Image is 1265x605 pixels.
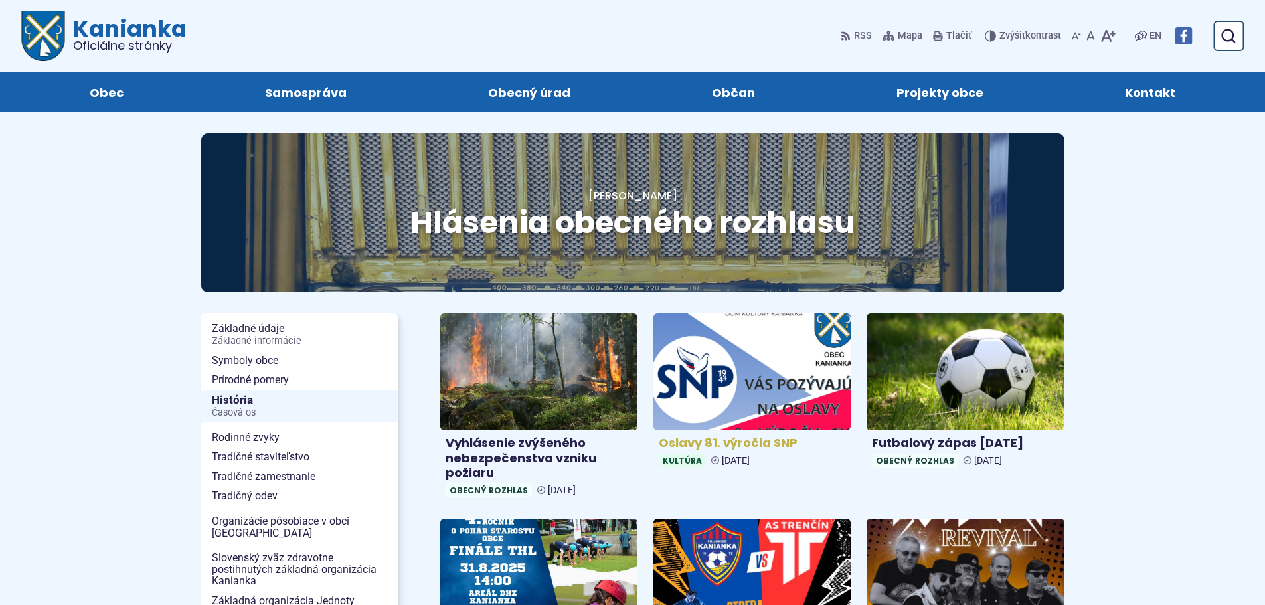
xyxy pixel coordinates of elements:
[21,11,65,61] img: Prejsť na domovskú stránku
[440,313,637,502] a: Vyhlásenie zvýšeného nebezpečenstva vzniku požiaru Obecný rozhlas [DATE]
[212,336,387,347] span: Základné informácie
[446,436,632,481] h4: Vyhlásenie zvýšeného nebezpečenstva vzniku požiaru
[201,351,398,371] a: Symboly obce
[212,548,387,591] span: Slovenský zväz zdravotne postihnutých základná organizácia Kanianka
[212,408,387,418] span: Časová os
[659,436,845,451] h4: Oslavy 81. výročia SNP
[841,22,875,50] a: RSS
[201,319,398,350] a: Základné údajeZákladné informácie
[898,28,922,44] span: Mapa
[872,454,958,468] span: Obecný rozhlas
[410,201,855,244] span: Hlásenia obecného rozhlasu
[201,486,398,506] a: Tradičný odev
[854,28,872,44] span: RSS
[880,22,925,50] a: Mapa
[1068,72,1233,112] a: Kontakt
[1125,72,1175,112] span: Kontakt
[201,548,398,591] a: Slovenský zväz zdravotne postihnutých základná organizácia Kanianka
[201,447,398,467] a: Tradičné staviteľstvo
[65,17,187,52] span: Kanianka
[839,72,1041,112] a: Projekty obce
[90,72,124,112] span: Obec
[974,455,1002,466] span: [DATE]
[32,72,181,112] a: Obec
[201,390,398,422] a: HistóriaČasová os
[212,370,387,390] span: Prírodné pomery
[896,72,983,112] span: Projekty obce
[201,511,398,543] a: Organizácie pôsobiace v obci [GEOGRAPHIC_DATA]
[201,467,398,487] a: Tradičné zamestnanie
[659,454,706,468] span: Kultúra
[872,436,1058,451] h4: Futbalový zápas [DATE]
[930,22,974,50] button: Tlačiť
[73,40,187,52] span: Oficiálne stránky
[1147,28,1164,44] a: EN
[212,486,387,506] span: Tradičný odev
[488,72,570,112] span: Obecný úrad
[1149,28,1161,44] span: EN
[212,447,387,467] span: Tradičné staviteľstvo
[430,72,628,112] a: Obecný úrad
[201,370,398,390] a: Prírodné pomery
[212,428,387,448] span: Rodinné zvyky
[653,313,851,472] a: Oslavy 81. výročia SNP Kultúra [DATE]
[548,485,576,496] span: [DATE]
[265,72,347,112] span: Samospráva
[999,31,1061,42] span: kontrast
[207,72,404,112] a: Samospráva
[722,455,750,466] span: [DATE]
[588,188,677,203] a: [PERSON_NAME]
[446,483,532,497] span: Obecný rozhlas
[1069,22,1084,50] button: Zmenšiť veľkosť písma
[1084,22,1098,50] button: Nastaviť pôvodnú veľkosť písma
[999,30,1025,41] span: Zvýšiť
[212,319,387,350] span: Základné údaje
[946,31,971,42] span: Tlačiť
[1098,22,1118,50] button: Zväčšiť veľkosť písma
[21,11,187,61] a: Logo Kanianka, prejsť na domovskú stránku.
[212,467,387,487] span: Tradičné zamestnanie
[212,511,387,543] span: Organizácie pôsobiace v obci [GEOGRAPHIC_DATA]
[712,72,755,112] span: Občan
[212,351,387,371] span: Symboly obce
[201,428,398,448] a: Rodinné zvyky
[985,22,1064,50] button: Zvýšiťkontrast
[212,390,387,422] span: História
[867,313,1064,472] a: Futbalový zápas [DATE] Obecný rozhlas [DATE]
[1175,27,1192,44] img: Prejsť na Facebook stránku
[655,72,813,112] a: Občan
